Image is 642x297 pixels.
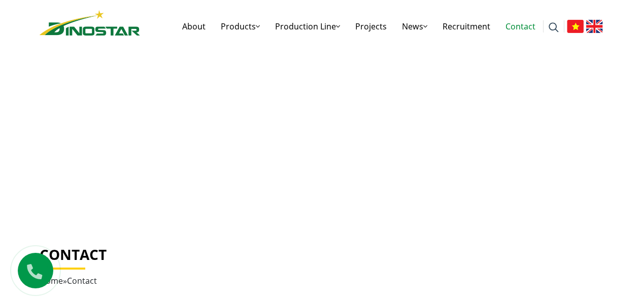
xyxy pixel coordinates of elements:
[267,10,348,43] a: Production Line
[213,10,267,43] a: Products
[175,10,213,43] a: About
[435,10,498,43] a: Recruitment
[394,10,435,43] a: News
[348,10,394,43] a: Projects
[40,246,603,263] h1: Contact
[40,10,140,36] img: logo
[586,20,603,33] img: English
[67,275,97,286] span: Contact
[567,20,584,33] img: Tiếng Việt
[549,22,559,32] img: search
[40,275,97,286] span: »
[498,10,543,43] a: Contact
